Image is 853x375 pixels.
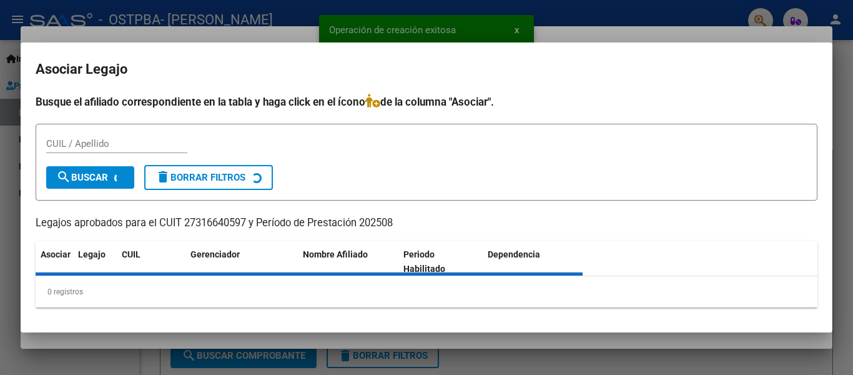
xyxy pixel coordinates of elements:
span: Periodo Habilitado [403,249,445,274]
span: CUIL [122,249,141,259]
button: Borrar Filtros [144,165,273,190]
h4: Busque el afiliado correspondiente en la tabla y haga click en el ícono de la columna "Asociar". [36,94,817,110]
button: Buscar [46,166,134,189]
mat-icon: delete [155,169,170,184]
datatable-header-cell: Gerenciador [185,241,298,282]
mat-icon: search [56,169,71,184]
span: Asociar [41,249,71,259]
p: Legajos aprobados para el CUIT 27316640597 y Período de Prestación 202508 [36,216,817,231]
datatable-header-cell: Nombre Afiliado [298,241,398,282]
div: 0 registros [36,276,817,307]
span: Dependencia [488,249,540,259]
datatable-header-cell: Periodo Habilitado [398,241,483,282]
datatable-header-cell: Asociar [36,241,73,282]
datatable-header-cell: Dependencia [483,241,583,282]
span: Legajo [78,249,106,259]
span: Gerenciador [190,249,240,259]
span: Nombre Afiliado [303,249,368,259]
h2: Asociar Legajo [36,57,817,81]
datatable-header-cell: Legajo [73,241,117,282]
span: Borrar Filtros [155,172,245,183]
span: Buscar [56,172,108,183]
datatable-header-cell: CUIL [117,241,185,282]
